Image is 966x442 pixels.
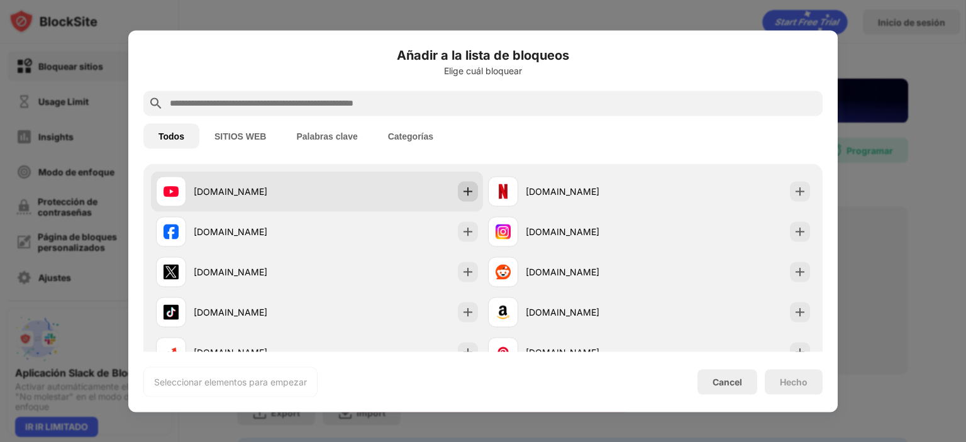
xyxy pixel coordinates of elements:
img: favicons [164,264,179,279]
div: Seleccionar elementos para empezar [154,375,307,388]
button: Categorías [373,123,448,148]
button: SITIOS WEB [199,123,281,148]
button: Todos [143,123,199,148]
div: [DOMAIN_NAME] [194,225,317,238]
div: [DOMAIN_NAME] [526,306,649,319]
h6: Añadir a la lista de bloqueos [143,45,823,64]
div: [DOMAIN_NAME] [526,225,649,238]
div: [DOMAIN_NAME] [194,185,317,198]
img: favicons [496,264,511,279]
div: Cancel [713,377,742,387]
img: favicons [164,224,179,239]
img: search.svg [148,96,164,111]
img: favicons [164,184,179,199]
div: [DOMAIN_NAME] [526,265,649,279]
img: favicons [164,304,179,319]
div: [DOMAIN_NAME] [526,185,649,198]
div: Hecho [780,377,808,387]
div: [DOMAIN_NAME] [526,346,649,359]
img: favicons [496,184,511,199]
img: favicons [164,345,179,360]
img: favicons [496,345,511,360]
div: [DOMAIN_NAME] [194,265,317,279]
img: favicons [496,224,511,239]
div: [DOMAIN_NAME] [194,346,317,359]
button: Palabras clave [281,123,372,148]
div: Elige cuál bloquear [143,65,823,75]
div: [DOMAIN_NAME] [194,306,317,319]
img: favicons [496,304,511,319]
